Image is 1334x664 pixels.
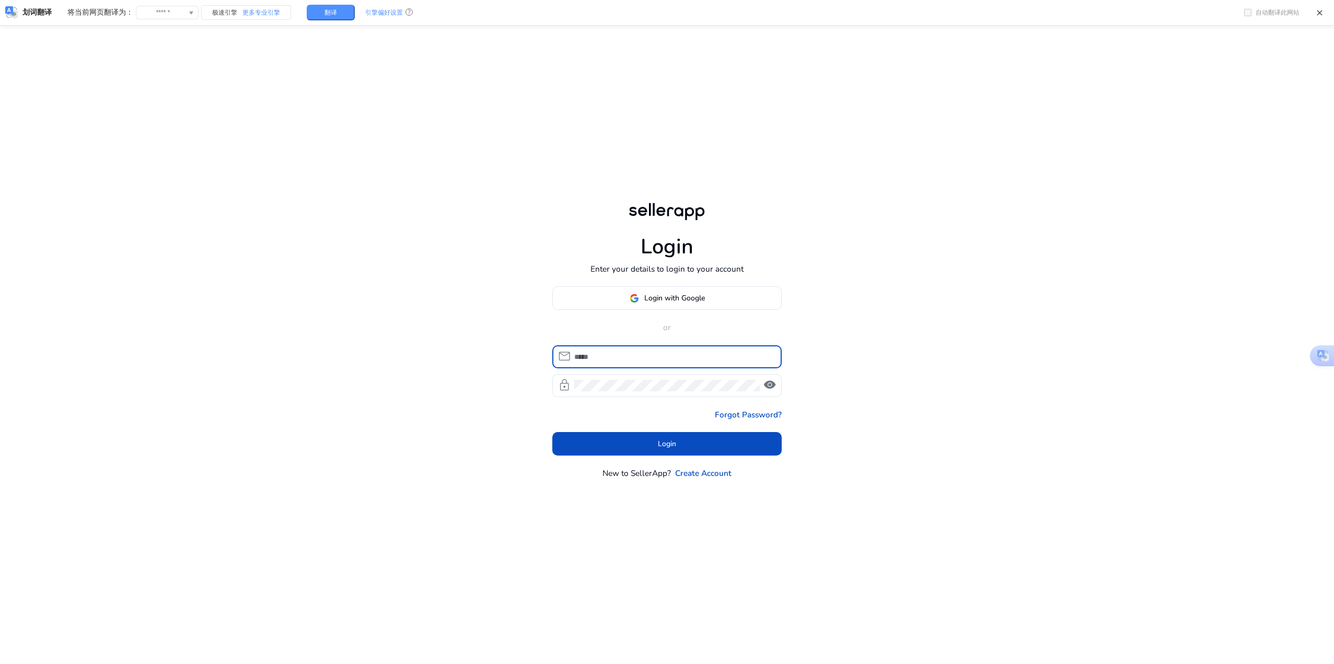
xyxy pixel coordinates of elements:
p: New to SellerApp? [602,467,671,479]
span: mail [558,350,571,363]
img: google-logo.svg [630,294,639,303]
a: Forgot Password? [715,409,782,421]
p: or [552,321,782,333]
span: Login [658,438,676,449]
span: visibility [763,378,776,392]
h1: Login [641,235,693,260]
button: Login [552,432,782,456]
span: Login with Google [644,293,705,304]
span: lock [558,378,571,392]
p: Enter your details to login to your account [590,263,744,275]
button: Login with Google [552,286,782,310]
a: Create Account [675,467,732,479]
